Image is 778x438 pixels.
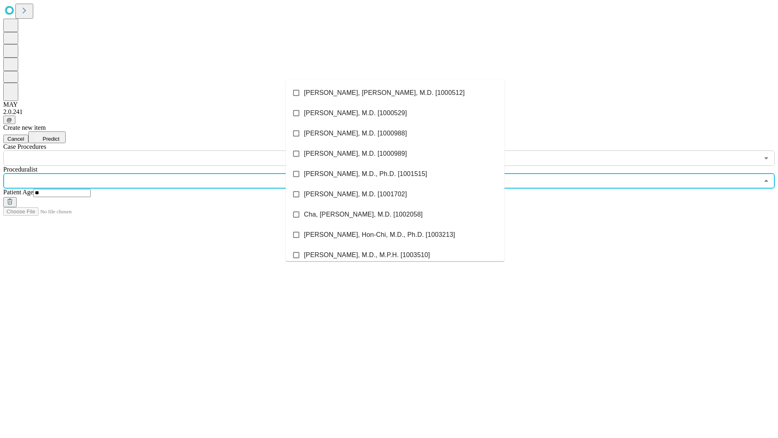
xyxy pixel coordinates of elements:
[304,149,407,159] span: [PERSON_NAME], M.D. [1000989]
[304,129,407,138] span: [PERSON_NAME], M.D. [1000988]
[43,136,59,142] span: Predict
[3,166,37,173] span: Proceduralist
[304,88,465,98] span: [PERSON_NAME], [PERSON_NAME], M.D. [1000512]
[304,230,455,240] span: [PERSON_NAME], Hon-Chi, M.D., Ph.D. [1003213]
[3,108,775,116] div: 2.0.241
[28,131,66,143] button: Predict
[3,143,46,150] span: Scheduled Procedure
[304,189,407,199] span: [PERSON_NAME], M.D. [1001702]
[7,136,24,142] span: Cancel
[304,108,407,118] span: [PERSON_NAME], M.D. [1000529]
[6,117,12,123] span: @
[761,152,772,164] button: Open
[304,210,423,219] span: Cha, [PERSON_NAME], M.D. [1002058]
[304,250,430,260] span: [PERSON_NAME], M.D., M.P.H. [1003510]
[304,169,427,179] span: [PERSON_NAME], M.D., Ph.D. [1001515]
[3,101,775,108] div: MAY
[3,135,28,143] button: Cancel
[3,189,33,195] span: Patient Age
[761,175,772,187] button: Close
[3,124,46,131] span: Create new item
[3,116,15,124] button: @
